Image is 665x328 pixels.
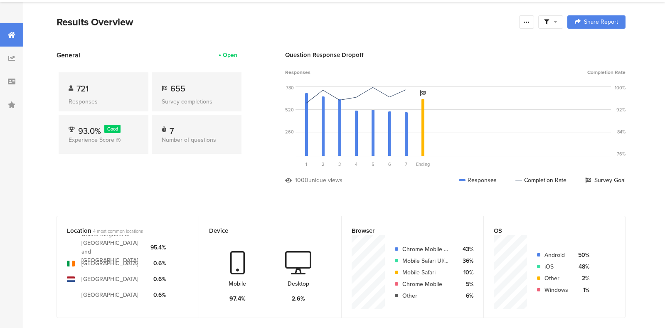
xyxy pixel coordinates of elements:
i: Survey Goal [420,90,426,96]
div: 95.4% [150,243,166,252]
div: Android [544,251,568,259]
div: Open [223,51,237,59]
span: 5 [372,161,374,168]
span: Good [107,126,118,132]
div: 2% [575,274,589,283]
div: Other [402,291,452,300]
span: Number of questions [162,136,216,144]
div: 10% [459,268,473,277]
div: 6% [459,291,473,300]
div: Results Overview [57,15,515,30]
div: 76% [617,150,626,157]
div: Ending [414,161,431,168]
span: 93.0% [78,125,101,137]
span: Experience Score [69,136,114,144]
div: iOS [544,262,568,271]
div: 84% [617,128,626,135]
div: 36% [459,256,473,265]
div: Chrome Mobile [402,280,452,289]
div: Survey Goal [585,176,626,185]
span: 3 [338,161,341,168]
div: Other [544,274,568,283]
span: Responses [285,69,310,76]
span: 1 [305,161,307,168]
div: 780 [286,84,294,91]
div: Windows [544,286,568,294]
div: Mobile [229,279,246,288]
span: 4 [355,161,357,168]
div: 7 [170,125,174,133]
div: [GEOGRAPHIC_DATA] [81,275,138,284]
div: Browser [352,226,460,235]
div: Responses [459,176,497,185]
div: Survey completions [162,97,232,106]
span: Share Report [584,19,618,25]
div: Question Response Dropoff [285,50,626,59]
div: 92% [616,106,626,113]
div: 48% [575,262,589,271]
div: 0.6% [150,259,166,268]
span: 6 [388,161,391,168]
div: 43% [459,245,473,254]
div: 2.6% [292,294,305,303]
div: Completion Rate [515,176,566,185]
div: 260 [285,128,294,135]
div: 100% [615,84,626,91]
div: Location [67,226,175,235]
div: Responses [69,97,138,106]
div: United Kingdom of [GEOGRAPHIC_DATA] and [GEOGRAPHIC_DATA] [81,230,144,265]
div: [GEOGRAPHIC_DATA] [81,259,138,268]
span: 2 [322,161,325,168]
div: 1000 [295,176,308,185]
span: 721 [76,82,89,95]
div: 520 [285,106,294,113]
div: [GEOGRAPHIC_DATA] [81,291,138,299]
span: 655 [170,82,185,95]
span: General [57,50,80,60]
div: Chrome Mobile WebView [402,245,452,254]
span: 7 [405,161,407,168]
div: 1% [575,286,589,294]
div: Mobile Safari [402,268,452,277]
div: unique views [308,176,342,185]
span: Completion Rate [587,69,626,76]
div: Mobile Safari UI/WKWebView [402,256,452,265]
div: 5% [459,280,473,289]
div: 50% [575,251,589,259]
span: 4 most common locations [93,228,143,234]
div: 0.6% [150,291,166,299]
div: Device [209,226,317,235]
div: OS [494,226,601,235]
div: 0.6% [150,275,166,284]
div: Desktop [288,279,309,288]
div: 97.4% [229,294,246,303]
